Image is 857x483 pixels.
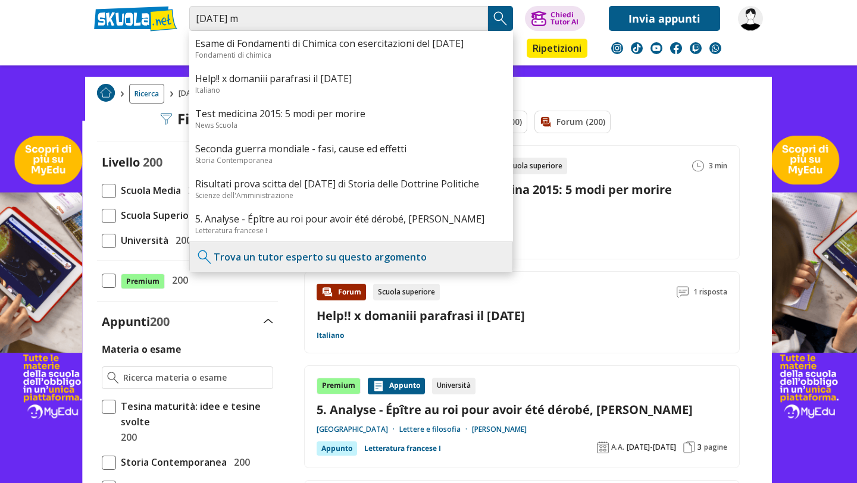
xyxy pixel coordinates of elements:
div: Storia Contemporanea [195,155,507,165]
img: Forum filtro contenuto [540,116,552,128]
span: 3 min [709,158,727,174]
a: Risultati prova scitta del [DATE] di Storia delle Dottrine Politiche [195,177,507,190]
a: Help!! x domaniii parafrasi il [DATE] [195,72,507,85]
div: Filtra [161,111,215,127]
a: Letteratura francese I [364,441,441,456]
a: Help!! x domaniii parafrasi il [DATE] [317,308,525,324]
img: WhatsApp [709,42,721,54]
input: Ricerca materia o esame [123,372,268,384]
a: [PERSON_NAME] [472,425,527,434]
img: Tempo lettura [692,160,704,172]
img: Anno accademico [597,441,609,453]
img: Home [97,84,115,102]
img: tiktok [631,42,643,54]
span: [DATE]-[DATE] [627,443,676,452]
div: Fondamenti di chimica [195,50,507,60]
span: 200 [150,313,170,330]
span: Scuola Superiore [116,208,199,223]
img: Pagine [683,441,695,453]
img: Filtra filtri mobile [161,113,173,125]
img: Commenti lettura [677,286,689,298]
div: Appunto [368,378,425,394]
img: Appunti contenuto [373,380,384,392]
span: 200 [229,454,250,470]
span: Premium [121,274,165,289]
a: Forum (200) [534,111,611,133]
label: Livello [102,154,140,170]
a: [GEOGRAPHIC_DATA] [317,425,399,434]
img: Cerca appunti, riassunti o versioni [492,10,509,27]
a: Ripetizioni [527,39,587,58]
a: 5. Analyse - Épître au roi pour avoir été dérobé, [PERSON_NAME] [195,212,507,225]
span: Tesina maturità: idee e tesine svolte [116,399,273,429]
a: Seconda guerra mondiale - fasi, cause ed effetti [195,142,507,155]
span: Scuola Media [116,183,181,198]
img: facebook [670,42,682,54]
a: Test medicina 2015: 5 modi per morire [195,107,507,120]
button: Search Button [488,6,513,31]
a: 5. Analyse - Épître au roi pour avoir été dérobé, [PERSON_NAME] [317,402,727,418]
div: Appunto [317,441,357,456]
img: twitch [690,42,702,54]
span: 200 [171,233,192,248]
div: Scuola superiore [373,284,440,300]
div: Premium [317,378,361,394]
a: Lettere e filosofia [399,425,472,434]
span: Storia Contemporanea [116,454,227,470]
img: instagram [611,42,623,54]
span: 200 [143,154,162,170]
div: Università [432,378,476,394]
span: Università [116,233,168,248]
a: Test medicina 2015: 5 modi per morire [448,181,672,197]
div: Letteratura francese I [195,225,507,236]
div: Italiano [195,85,507,95]
label: Appunti [102,313,170,330]
div: Forum [317,284,366,300]
span: [DATE] [179,84,207,103]
img: Forum contenuto [321,286,333,298]
a: Ricerca [129,84,164,103]
span: A.A. [611,443,624,452]
span: 200 [183,183,204,198]
span: 3 [698,443,702,452]
label: Materia o esame [102,343,181,356]
span: pagine [704,443,727,452]
input: Cerca appunti, riassunti o versioni [189,6,488,31]
a: Trova un tutor esperto su questo argomento [214,250,427,264]
div: Chiedi Tutor AI [551,11,578,26]
img: erikafallico [738,6,763,31]
img: Trova un tutor esperto [196,248,214,266]
a: Appunti [186,39,240,60]
span: 1 risposta [693,284,727,300]
button: ChiediTutor AI [525,6,585,31]
div: Scuola superiore [501,158,567,174]
span: 200 [116,429,137,445]
img: Ricerca materia o esame [107,372,118,384]
img: youtube [650,42,662,54]
div: Scienze dell'Amministrazione [195,190,507,200]
a: Italiano [317,331,344,340]
img: Apri e chiudi sezione [264,319,273,324]
span: 200 [167,272,188,288]
div: News Scuola [195,120,507,130]
a: Home [97,84,115,103]
a: Esame di Fondamenti di Chimica con esercitazioni del [DATE] [195,37,507,50]
a: Invia appunti [609,6,720,31]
